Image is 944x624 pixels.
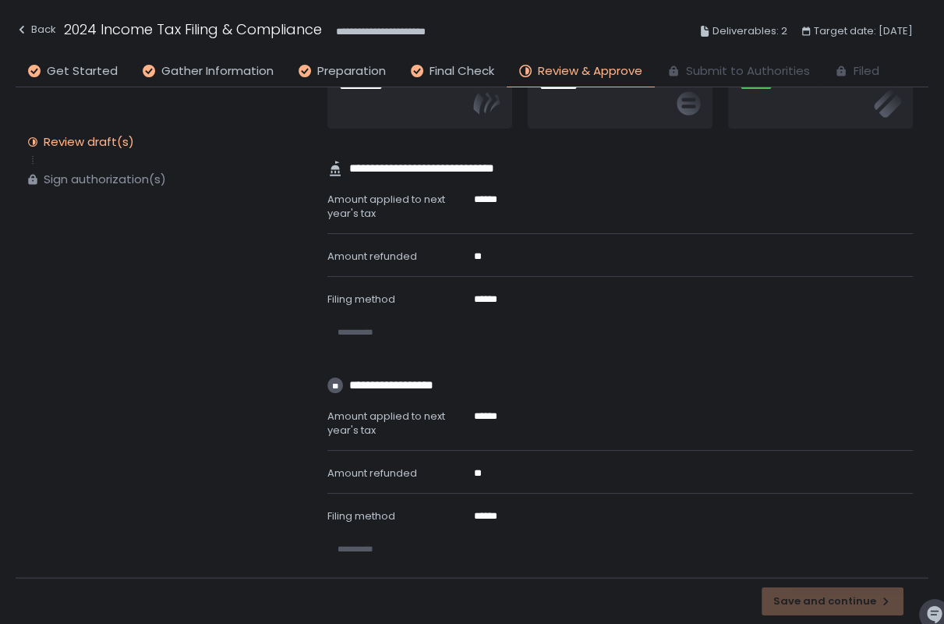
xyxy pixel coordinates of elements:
[317,62,386,80] span: Preparation
[327,409,445,438] span: Amount applied to next year's tax
[44,134,134,150] div: Review draft(s)
[327,192,445,221] span: Amount applied to next year's tax
[327,249,417,264] span: Amount refunded
[16,20,56,39] div: Back
[327,509,395,523] span: Filing method
[64,19,322,40] h1: 2024 Income Tax Filing & Compliance
[47,62,118,80] span: Get Started
[538,62,642,80] span: Review & Approve
[854,62,879,80] span: Filed
[161,62,274,80] span: Gather Information
[327,292,395,307] span: Filing method
[430,62,494,80] span: Final Check
[712,22,787,41] span: Deliverables: 2
[16,19,56,44] button: Back
[327,466,417,480] span: Amount refunded
[814,22,913,41] span: Target date: [DATE]
[44,172,166,187] div: Sign authorization(s)
[686,62,810,80] span: Submit to Authorities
